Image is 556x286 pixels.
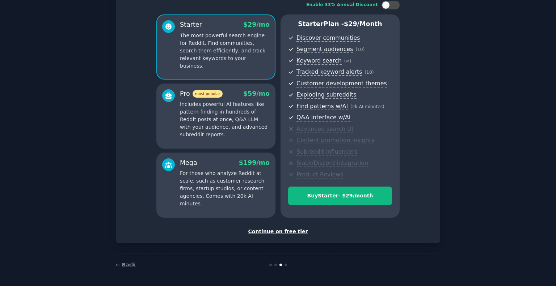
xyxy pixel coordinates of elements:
[296,125,353,133] span: Advanced search UI
[296,159,368,167] span: Slack/Discord integration
[288,187,392,205] button: BuyStarter- $29/month
[350,104,384,109] span: ( 2k AI minutes )
[243,21,270,28] span: $ 29 /mo
[180,20,202,29] div: Starter
[296,68,362,76] span: Tracked keyword alerts
[296,46,353,53] span: Segment audiences
[116,262,135,268] a: ← Back
[239,159,270,166] span: $ 199 /mo
[344,20,382,27] span: $ 29 /month
[180,170,270,208] p: For those who analyze Reddit at scale, such as customer research firms, startup studios, or conte...
[355,47,365,52] span: ( 10 )
[306,2,378,8] div: Enable 33% Annual Discount
[193,90,223,98] span: most popular
[365,70,374,75] span: ( 10 )
[180,89,223,98] div: Pro
[296,57,342,65] span: Keyword search
[180,101,270,138] p: Includes powerful AI features like pattern-finding in hundreds of Reddit posts at once, Q&A LLM w...
[180,32,270,70] p: The most powerful search engine for Reddit. Find communities, search them efficiently, and track ...
[344,59,351,64] span: ( ∞ )
[288,20,392,29] p: Starter Plan -
[296,103,348,110] span: Find patterns w/AI
[296,148,357,156] span: Subreddit influencers
[296,80,387,87] span: Customer development themes
[296,137,374,144] span: Content promotion insights
[288,192,392,200] div: Buy Starter - $ 29 /month
[243,90,270,97] span: $ 59 /mo
[296,34,360,42] span: Discover communities
[296,91,356,99] span: Exploding subreddits
[296,171,343,179] span: Product Reviews
[123,228,433,235] div: Continue on free tier
[296,114,350,121] span: Q&A interface w/AI
[180,158,197,167] div: Mega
